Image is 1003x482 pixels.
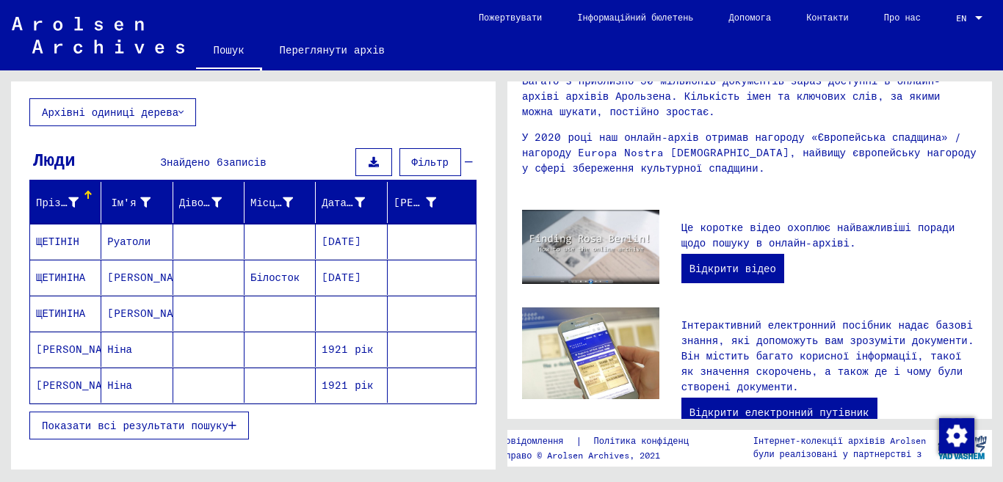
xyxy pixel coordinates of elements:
font: записів [223,156,267,169]
font: Пошук [214,43,245,56]
font: Про нас [884,12,921,23]
font: Дівоче прізвище [179,196,272,209]
div: Прізвище [36,191,101,214]
div: Місце народження [250,191,315,214]
font: Архівні одиниці дерева [42,106,178,119]
font: 1921 рік [322,343,373,356]
font: Дата народження [322,196,415,209]
img: eguide.jpg [522,307,659,399]
font: Місце народження [250,196,350,209]
font: [DATE] [322,271,361,284]
font: Знайдено 6 [161,156,223,169]
font: Показати всі результати пошуку [42,419,228,432]
font: 1921 рік [322,379,373,392]
font: Допомога [729,12,772,23]
font: Відкрити відео [689,262,776,275]
font: | [576,434,582,448]
font: Контакти [806,12,849,23]
mat-header-cell: Прізвище [30,182,101,223]
font: Відкрити електронний путівник [689,406,869,419]
mat-header-cell: Ім'я [101,182,173,223]
mat-header-cell: Дата народження [316,182,387,223]
mat-header-cell: Номер ув'язненого [388,182,476,223]
font: Багато з приблизно 30 мільйонів документів зараз доступні в онлайн-архіві архівів Арользена. Кіль... [522,74,941,118]
font: Руатоли [107,235,151,248]
font: Інтернет-колекції архівів Arolsen [753,435,927,446]
font: [PERSON_NAME] [36,379,122,392]
a: Пошук [196,32,262,70]
img: Arolsen_neg.svg [12,17,184,54]
div: Ім'я [107,191,172,214]
img: video.jpg [522,210,659,285]
a: Відкрити електронний путівник [681,398,877,427]
a: Юридичне повідомлення [453,434,576,449]
font: Пожертвувати [479,12,542,23]
font: Ніна [107,343,132,356]
mat-header-cell: Дівоче прізвище [173,182,245,223]
button: Архівні одиниці дерева [29,98,196,126]
div: Дівоче прізвище [179,191,244,214]
a: Відкрити відео [681,254,784,283]
font: Це коротке відео охоплює найважливіші поради щодо пошуку в онлайн-архіві. [681,221,955,249]
font: Переглянути архів [280,43,385,56]
mat-header-cell: Місце народження [245,182,316,223]
a: Переглянути архів [262,32,402,67]
font: [PERSON_NAME] [107,271,193,284]
font: були реалізовані у партнерстві з [753,448,922,459]
font: Люди [33,148,76,170]
font: [DATE] [322,235,361,248]
font: ЩЕТИНІНА [36,271,85,284]
font: Ім'я [111,196,136,209]
font: Інформаційний бюлетень [577,12,693,23]
font: ЩЕТИНІНА [36,307,85,320]
div: Зміна згоди [938,417,974,453]
div: [PERSON_NAME] ув'язненого [394,191,458,214]
font: [PERSON_NAME] [107,307,193,320]
font: Ніна [107,379,132,392]
a: Політика конфіденційності [582,434,744,449]
font: Прізвище [36,196,85,209]
font: Фільтр [412,156,449,169]
font: Авторське право © Arolsen Archives, 2021 [453,450,661,461]
font: EN [956,12,966,23]
font: Інтерактивний електронний посібник надає базові знання, які допоможуть вам зрозуміти документи. В... [681,318,974,393]
font: [PERSON_NAME] [36,343,122,356]
button: Фільтр [399,148,461,176]
font: [PERSON_NAME] ув'язненого [394,196,554,209]
div: Дата народження [322,191,386,214]
font: Юридичне повідомлення [453,435,564,446]
font: ЩЕТІНІН [36,235,79,248]
img: yv_logo.png [935,429,990,466]
font: Політика конфіденційності [594,435,726,446]
button: Показати всі результати пошуку [29,412,249,439]
font: У 2020 році наш онлайн-архів отримав нагороду «Європейська спадщина» / нагороду Europa Nostra [DE... [522,131,977,175]
font: Білосток [250,271,300,284]
img: Зміна згоди [939,418,974,453]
